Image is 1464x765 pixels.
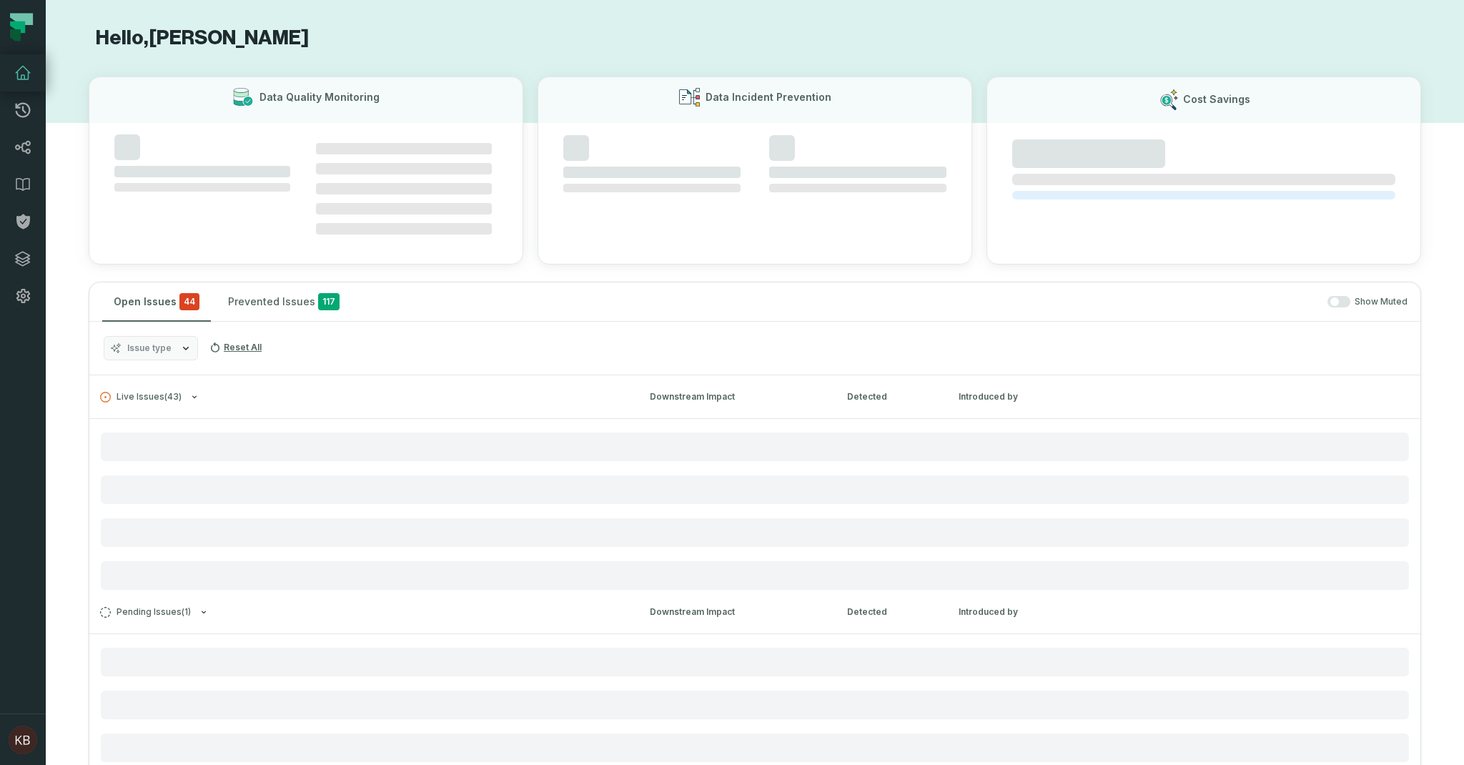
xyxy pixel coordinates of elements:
[100,392,624,403] button: Live Issues(43)
[959,390,1087,403] div: Introduced by
[847,606,933,618] div: Detected
[259,90,380,104] h3: Data Quality Monitoring
[9,726,37,754] img: avatar of Kennedy Bruce
[847,390,933,403] div: Detected
[104,336,198,360] button: Issue type
[204,336,267,359] button: Reset All
[100,607,624,618] button: Pending Issues(1)
[89,418,1420,590] div: Live Issues(43)
[357,296,1408,308] div: Show Muted
[89,26,1421,51] h1: Hello, [PERSON_NAME]
[318,293,340,310] span: 117
[1183,92,1250,107] h3: Cost Savings
[538,76,972,265] button: Data Incident Prevention
[217,282,351,321] button: Prevented Issues
[89,76,523,265] button: Data Quality Monitoring
[650,606,821,618] div: Downstream Impact
[706,90,831,104] h3: Data Incident Prevention
[650,390,821,403] div: Downstream Impact
[986,76,1421,265] button: Cost Savings
[100,607,191,618] span: Pending Issues ( 1 )
[959,606,1087,618] div: Introduced by
[179,293,199,310] span: critical issues and errors combined
[100,392,182,403] span: Live Issues ( 43 )
[127,342,172,354] span: Issue type
[102,282,211,321] button: Open Issues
